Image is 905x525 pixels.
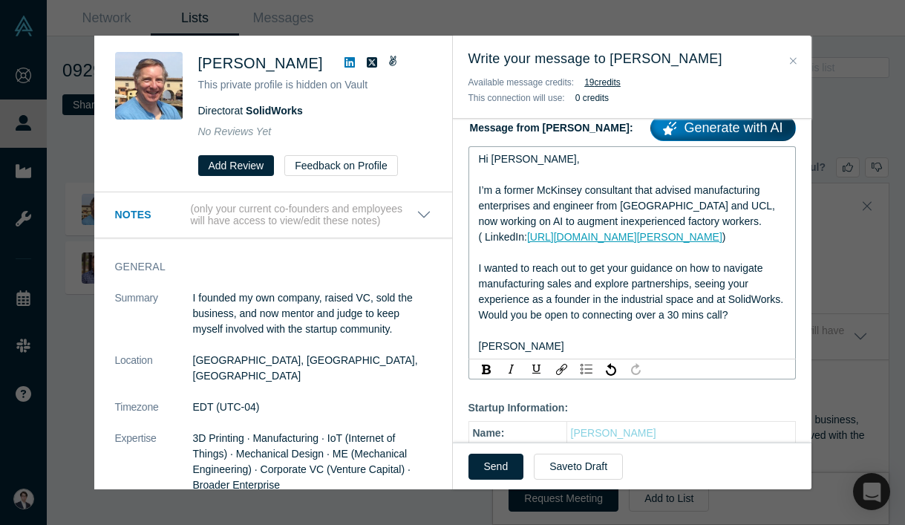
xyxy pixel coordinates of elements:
[722,231,726,243] span: )
[479,231,527,243] span: ( LinkedIn:
[468,93,565,103] span: This connection will use:
[193,353,431,384] dd: [GEOGRAPHIC_DATA], [GEOGRAPHIC_DATA], [GEOGRAPHIC_DATA]
[479,153,580,165] span: Hi [PERSON_NAME],
[552,362,571,376] div: Link
[602,362,621,376] div: Undo
[115,259,411,275] h3: General
[785,53,801,70] button: Close
[190,203,416,228] p: (only your current co-founders and employees will have access to view/edit these notes)
[115,431,193,509] dt: Expertise
[479,309,728,321] span: Would you be open to connecting over a 30 mins call?
[575,93,609,103] b: 0 credits
[584,75,621,90] button: 19credits
[198,155,275,176] button: Add Review
[198,77,431,93] p: This private profile is hidden on Vault
[115,400,193,431] dt: Timezone
[284,155,398,176] button: Feedback on Profile
[468,49,796,69] h3: Write your message to [PERSON_NAME]
[193,432,411,491] span: 3D Printing · Manufacturing · IoT (Internet of Things) · Mechanical Design · ME (Mechanical Engin...
[193,290,431,337] p: I founded my own company, raised VC, sold the business, and now mentor and judge to keep myself i...
[198,125,272,137] span: No Reviews Yet
[115,52,183,120] img: Greg Smith's Profile Image
[468,454,524,480] button: Send
[599,362,648,376] div: rdw-history-control
[479,340,564,352] span: [PERSON_NAME]
[577,362,596,376] div: Unordered
[534,454,623,480] button: Saveto Draft
[650,115,795,141] a: Generate with AI
[115,207,188,223] h3: Notes
[479,184,778,227] span: I’m a former McKinsey consultant that advised manufacturing enterprises and engineer from [GEOGRA...
[193,400,431,415] dd: EDT (UTC-04)
[479,262,784,305] span: I wanted to reach out to get your guidance on how to navigate manufacturing sales and explore par...
[527,362,546,376] div: Underline
[115,203,431,228] button: Notes (only your current co-founders and employees will have access to view/edit these notes)
[474,362,549,376] div: rdw-inline-control
[574,362,599,376] div: rdw-list-control
[479,151,786,354] div: rdw-editor
[115,290,193,353] dt: Summary
[468,146,796,359] div: rdw-wrapper
[502,362,521,376] div: Italic
[468,110,796,141] label: Message from [PERSON_NAME]:
[627,362,645,376] div: Redo
[115,353,193,400] dt: Location
[198,55,323,71] span: [PERSON_NAME]
[246,105,303,117] a: SolidWorks
[468,359,796,379] div: rdw-toolbar
[527,231,722,243] a: [URL][DOMAIN_NAME][PERSON_NAME]
[198,105,303,117] span: Director at
[477,362,496,376] div: Bold
[468,77,575,88] span: Available message credits:
[549,362,574,376] div: rdw-link-control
